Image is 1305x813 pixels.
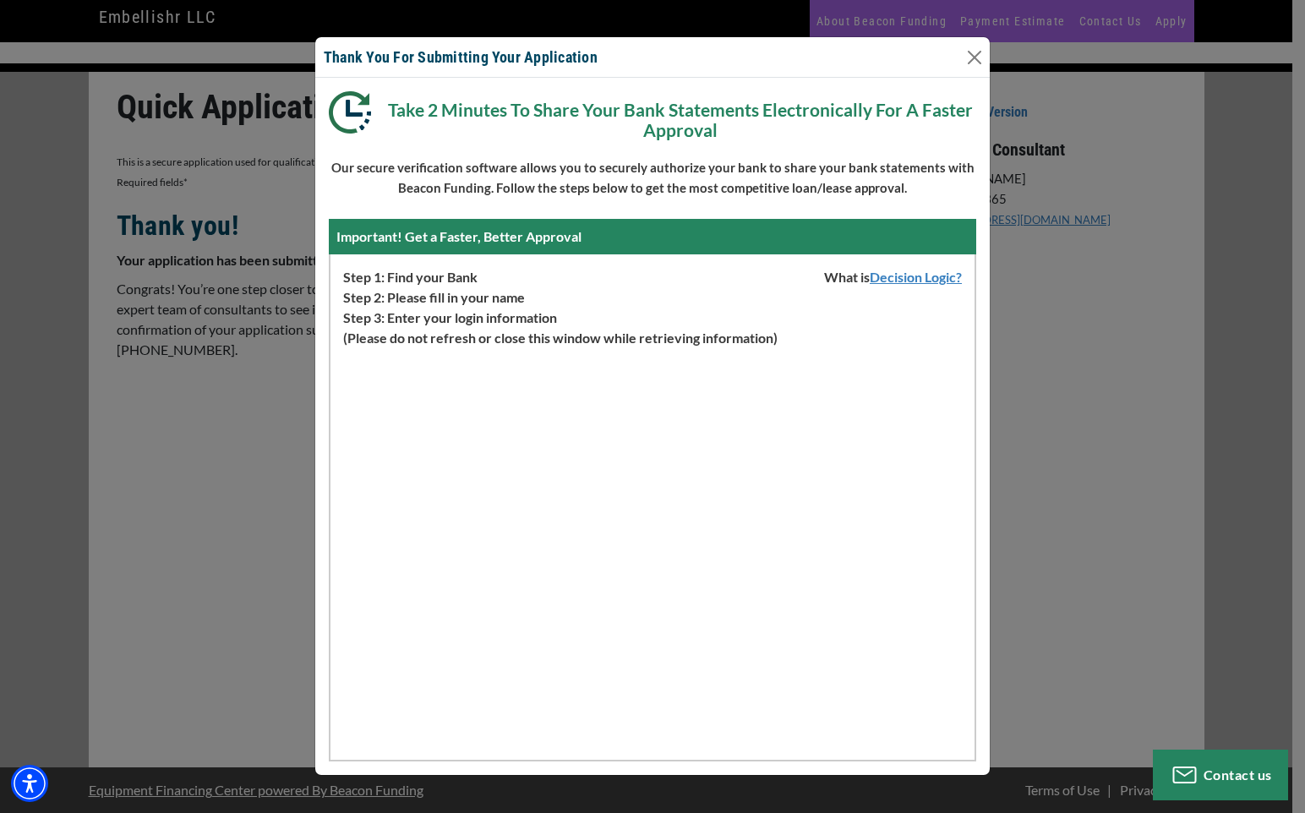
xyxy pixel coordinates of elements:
img: Modal DL Clock [329,91,384,134]
span: What is [811,267,975,287]
button: Close [961,44,988,71]
span: Contact us [1204,767,1272,783]
p: Our secure verification software allows you to securely authorize your bank to share your bank st... [329,157,976,198]
h4: Thank You For Submitting Your Application [324,46,598,68]
div: Important! Get a Faster, Better Approval [329,219,976,254]
span: Step 1: Find your Bank [330,267,478,287]
iframe: dl-modal-box-iframe [330,348,975,754]
div: Accessibility Menu [11,765,48,802]
button: Contact us [1153,750,1288,800]
a: Decision Logic? [870,269,975,285]
p: Step 3: Enter your login information [330,308,975,328]
p: (Please do not refresh or close this window while retrieving information) [330,328,975,348]
p: Take 2 Minutes To Share Your Bank Statements Electronically For A Faster Approval [329,91,976,140]
p: Step 2: Please fill in your name [330,287,975,308]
